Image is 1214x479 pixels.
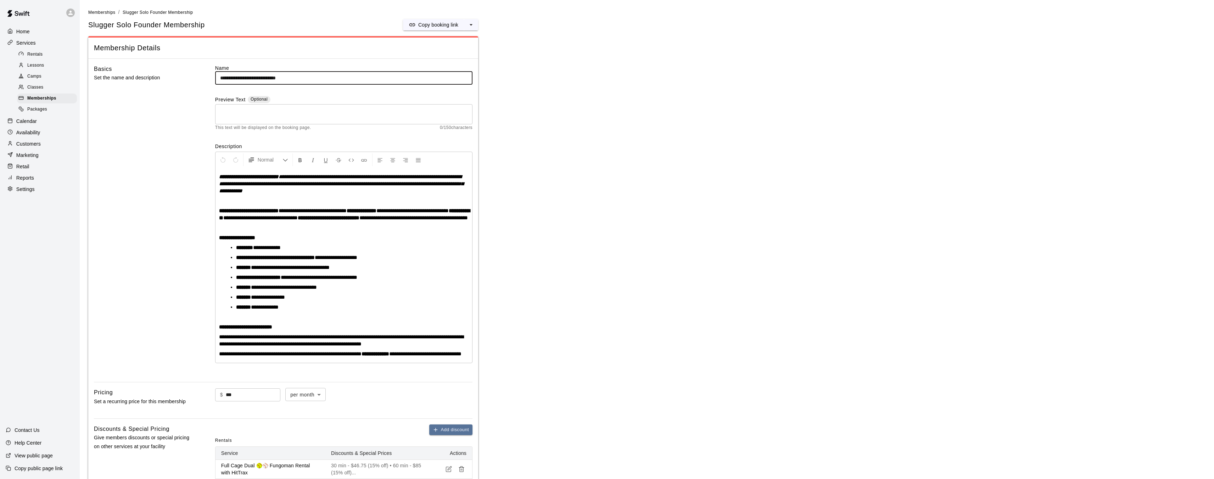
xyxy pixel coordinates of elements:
[221,462,320,476] p: Full Cage Dual 🥎⚾ Fungoman Rental with HitTrax
[412,153,424,166] button: Justify Align
[294,153,306,166] button: Format Bold
[6,161,74,172] a: Retail
[94,73,192,82] p: Set the name and description
[220,391,223,399] p: $
[345,153,357,166] button: Insert Code
[374,153,386,166] button: Left Align
[15,427,40,434] p: Contact Us
[358,153,370,166] button: Insert Link
[17,93,80,104] a: Memberships
[16,152,39,159] p: Marketing
[6,139,74,149] a: Customers
[16,186,35,193] p: Settings
[88,9,1205,16] nav: breadcrumb
[27,84,43,91] span: Classes
[27,62,44,69] span: Lessons
[285,388,326,401] div: per month
[16,129,40,136] p: Availability
[17,104,80,115] a: Packages
[94,433,192,451] p: Give members discounts or special pricing on other services at your facility
[331,462,424,476] p: 30 min - $46.75 (15% off) • 60 min - $85 (15% off)...
[403,19,464,30] button: Copy booking link
[118,9,119,16] li: /
[27,106,47,113] span: Packages
[94,43,472,53] span: Membership Details
[307,153,319,166] button: Format Italics
[6,26,74,37] a: Home
[215,435,232,446] span: Rentals
[15,452,53,459] p: View public page
[17,94,77,103] div: Memberships
[6,116,74,126] a: Calendar
[215,64,472,72] label: Name
[403,19,478,30] div: split button
[429,424,472,435] button: Add discount
[6,150,74,160] a: Marketing
[88,20,205,30] span: Slugger Solo Founder Membership
[217,153,229,166] button: Undo
[332,153,345,166] button: Format Strikethrough
[17,61,77,71] div: Lessons
[94,388,113,397] h6: Pricing
[17,105,77,114] div: Packages
[16,28,30,35] p: Home
[464,19,478,30] button: select merge strategy
[6,127,74,138] a: Availability
[15,439,41,446] p: Help Center
[94,424,169,434] h6: Discounts & Special Pricing
[27,51,43,58] span: Rentals
[17,60,80,71] a: Lessons
[230,153,242,166] button: Redo
[16,39,36,46] p: Services
[17,71,80,82] a: Camps
[94,64,112,74] h6: Basics
[215,96,246,104] label: Preview Text
[325,447,430,460] th: Discounts & Special Prices
[215,143,472,150] label: Description
[6,173,74,183] a: Reports
[123,10,193,15] span: Slugger Solo Founder Membership
[17,49,80,60] a: Rentals
[320,153,332,166] button: Format Underline
[88,10,115,15] span: Memberships
[251,97,268,102] span: Optional
[17,50,77,60] div: Rentals
[6,38,74,48] a: Services
[245,153,291,166] button: Formatting Options
[16,174,34,181] p: Reports
[15,465,63,472] p: Copy public page link
[440,124,472,131] span: 0 / 150 characters
[215,124,311,131] span: This text will be displayed on the booking page.
[17,83,77,92] div: Classes
[16,118,37,125] p: Calendar
[88,9,115,15] a: Memberships
[258,156,282,163] span: Normal
[94,397,192,406] p: Set a recurring price for this membership
[418,21,458,28] p: Copy booking link
[27,95,56,102] span: Memberships
[27,73,41,80] span: Camps
[216,447,325,460] th: Service
[17,72,77,81] div: Camps
[387,153,399,166] button: Center Align
[399,153,412,166] button: Right Align
[16,163,29,170] p: Retail
[16,140,41,147] p: Customers
[17,82,80,93] a: Classes
[430,447,472,460] th: Actions
[6,184,74,195] a: Settings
